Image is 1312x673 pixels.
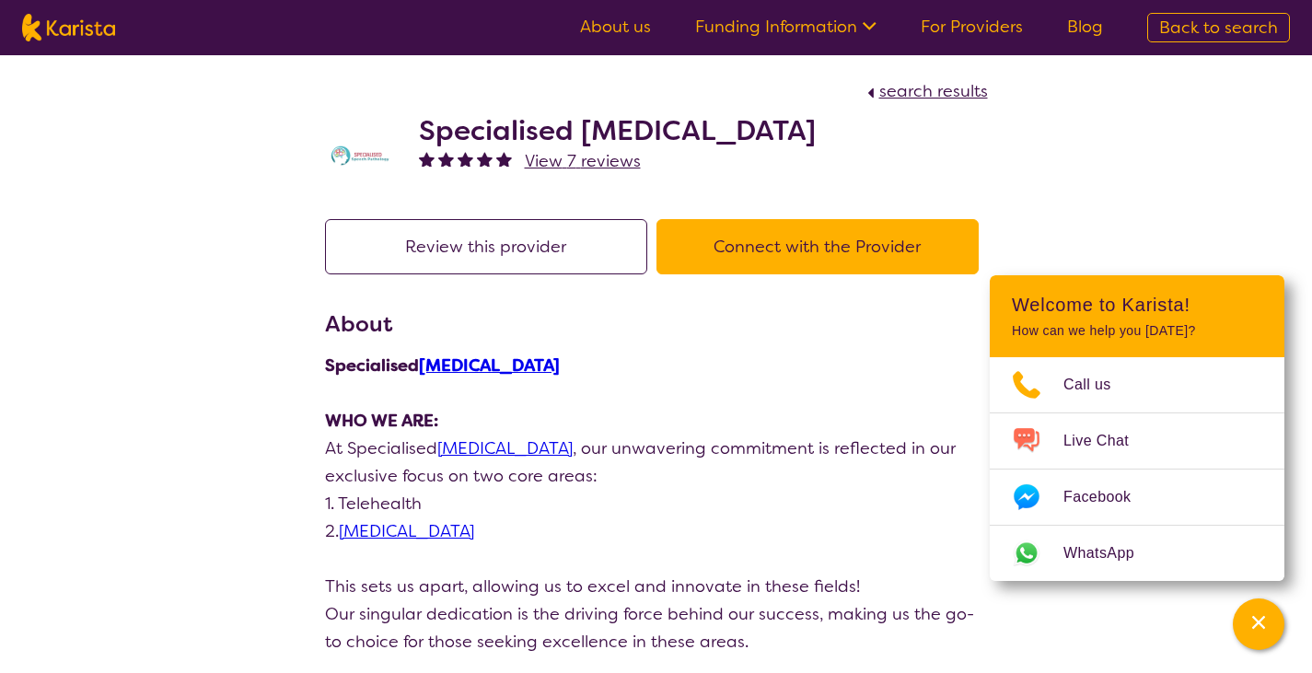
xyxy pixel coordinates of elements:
[325,142,399,169] img: tc7lufxpovpqcirzzyzq.png
[525,150,641,172] span: View 7 reviews
[1233,598,1284,650] button: Channel Menu
[1063,371,1133,399] span: Call us
[477,151,493,167] img: fullstar
[580,16,651,38] a: About us
[325,219,647,274] button: Review this provider
[1063,483,1153,511] span: Facebook
[325,236,656,258] a: Review this provider
[990,275,1284,581] div: Channel Menu
[1067,16,1103,38] a: Blog
[656,236,988,258] a: Connect with the Provider
[1012,294,1262,316] h2: Welcome to Karista!
[419,151,435,167] img: fullstar
[990,526,1284,581] a: Web link opens in a new tab.
[419,354,560,377] a: [MEDICAL_DATA]
[863,80,988,102] a: search results
[325,410,438,432] strong: WHO WE ARE:
[656,219,979,274] button: Connect with the Provider
[325,517,988,545] p: 2.
[458,151,473,167] img: fullstar
[695,16,877,38] a: Funding Information
[325,354,560,377] strong: Specialised
[325,435,988,490] p: At Specialised , our unwavering commitment is reflected in our exclusive focus on two core areas:
[22,14,115,41] img: Karista logo
[325,573,988,600] p: This sets us apart, allowing us to excel and innovate in these fields!
[990,357,1284,581] ul: Choose channel
[1159,17,1278,39] span: Back to search
[1147,13,1290,42] a: Back to search
[525,147,641,175] a: View 7 reviews
[438,151,454,167] img: fullstar
[325,600,988,656] p: Our singular dedication is the driving force behind our success, making us the go-to choice for t...
[1012,323,1262,339] p: How can we help you [DATE]?
[879,80,988,102] span: search results
[496,151,512,167] img: fullstar
[1063,540,1156,567] span: WhatsApp
[437,437,573,459] a: [MEDICAL_DATA]
[325,307,988,341] h3: About
[419,114,816,147] h2: Specialised [MEDICAL_DATA]
[1063,427,1151,455] span: Live Chat
[325,490,988,517] p: 1. Telehealth
[921,16,1023,38] a: For Providers
[339,520,474,542] a: [MEDICAL_DATA]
